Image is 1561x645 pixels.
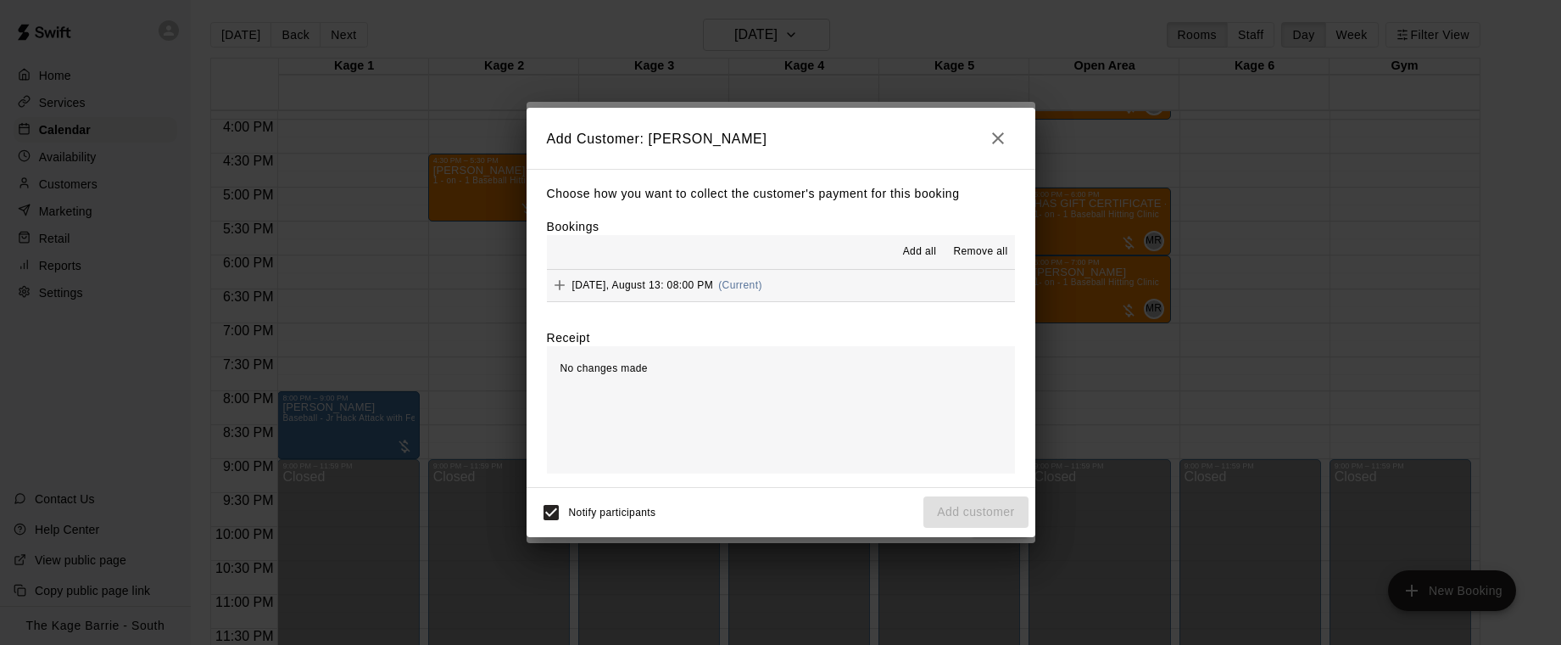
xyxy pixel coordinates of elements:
[547,270,1015,301] button: Add[DATE], August 13: 08:00 PM(Current)
[547,183,1015,205] p: Choose how you want to collect the customer's payment for this booking
[560,362,648,374] span: No changes made
[953,244,1007,261] span: Remove all
[547,220,599,233] label: Bookings
[572,279,714,291] span: [DATE], August 13: 08:00 PM
[547,329,590,346] label: Receipt
[569,507,656,519] span: Notify participants
[527,108,1035,169] h2: Add Customer: [PERSON_NAME]
[547,278,572,291] span: Add
[892,238,946,266] button: Add all
[946,238,1014,266] button: Remove all
[903,244,937,261] span: Add all
[718,279,762,291] span: (Current)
